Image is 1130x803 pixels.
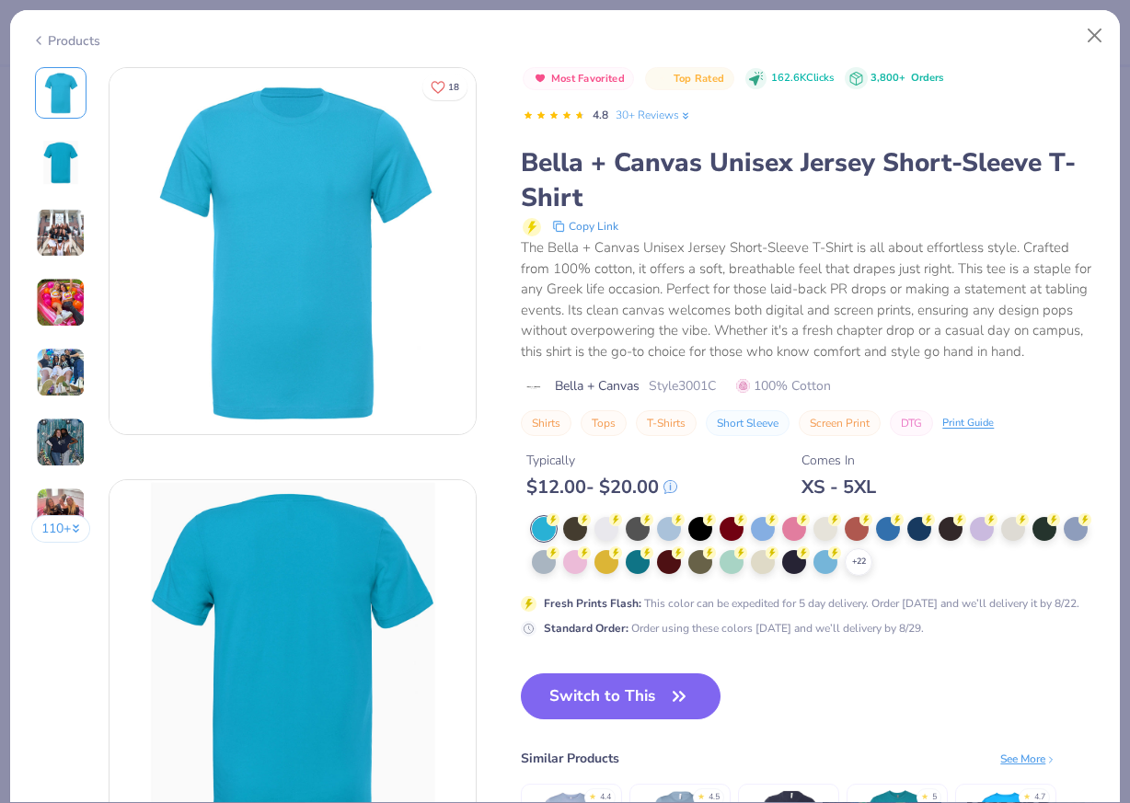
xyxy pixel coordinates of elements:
[801,451,876,470] div: Comes In
[39,71,83,115] img: Front
[36,278,86,327] img: User generated content
[521,410,571,436] button: Shirts
[448,83,459,92] span: 18
[890,410,933,436] button: DTG
[593,108,608,122] span: 4.8
[852,556,866,568] span: + 22
[698,791,705,798] div: ★
[521,673,721,719] button: Switch to This
[544,595,1079,612] div: This color can be expedited for 5 day delivery. Order [DATE] and we’ll delivery it by 8/22.
[942,416,994,431] div: Print Guide
[649,376,716,396] span: Style 3001C
[645,67,733,91] button: Badge Button
[1078,18,1113,53] button: Close
[1000,751,1056,767] div: See More
[110,68,476,434] img: Front
[736,376,831,396] span: 100% Cotton
[36,348,86,397] img: User generated content
[799,410,881,436] button: Screen Print
[636,410,697,436] button: T-Shirts
[521,145,1099,215] div: Bella + Canvas Unisex Jersey Short-Sleeve T-Shirt
[521,749,619,768] div: Similar Products
[581,410,627,436] button: Tops
[533,71,548,86] img: Most Favorited sort
[31,515,91,543] button: 110+
[706,410,790,436] button: Short Sleeve
[526,476,677,499] div: $ 12.00 - $ 20.00
[39,141,83,185] img: Back
[616,107,692,123] a: 30+ Reviews
[871,71,943,86] div: 3,800+
[36,418,86,467] img: User generated content
[547,215,624,237] button: copy to clipboard
[551,74,625,84] span: Most Favorited
[36,208,86,258] img: User generated content
[544,596,641,611] strong: Fresh Prints Flash :
[921,791,928,798] div: ★
[523,67,634,91] button: Badge Button
[589,791,596,798] div: ★
[523,101,585,131] div: 4.8 Stars
[526,451,677,470] div: Typically
[911,71,943,85] span: Orders
[801,476,876,499] div: XS - 5XL
[544,620,924,637] div: Order using these colors [DATE] and we’ll delivery by 8/29.
[544,621,628,636] strong: Standard Order :
[521,380,546,395] img: brand logo
[1023,791,1031,798] div: ★
[422,74,467,100] button: Like
[521,237,1099,361] div: The Bella + Canvas Unisex Jersey Short-Sleeve T-Shirt is all about effortless style. Crafted from...
[31,31,100,51] div: Products
[555,376,640,396] span: Bella + Canvas
[655,71,670,86] img: Top Rated sort
[771,71,834,86] span: 162.6K Clicks
[674,74,725,84] span: Top Rated
[36,488,86,537] img: User generated content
